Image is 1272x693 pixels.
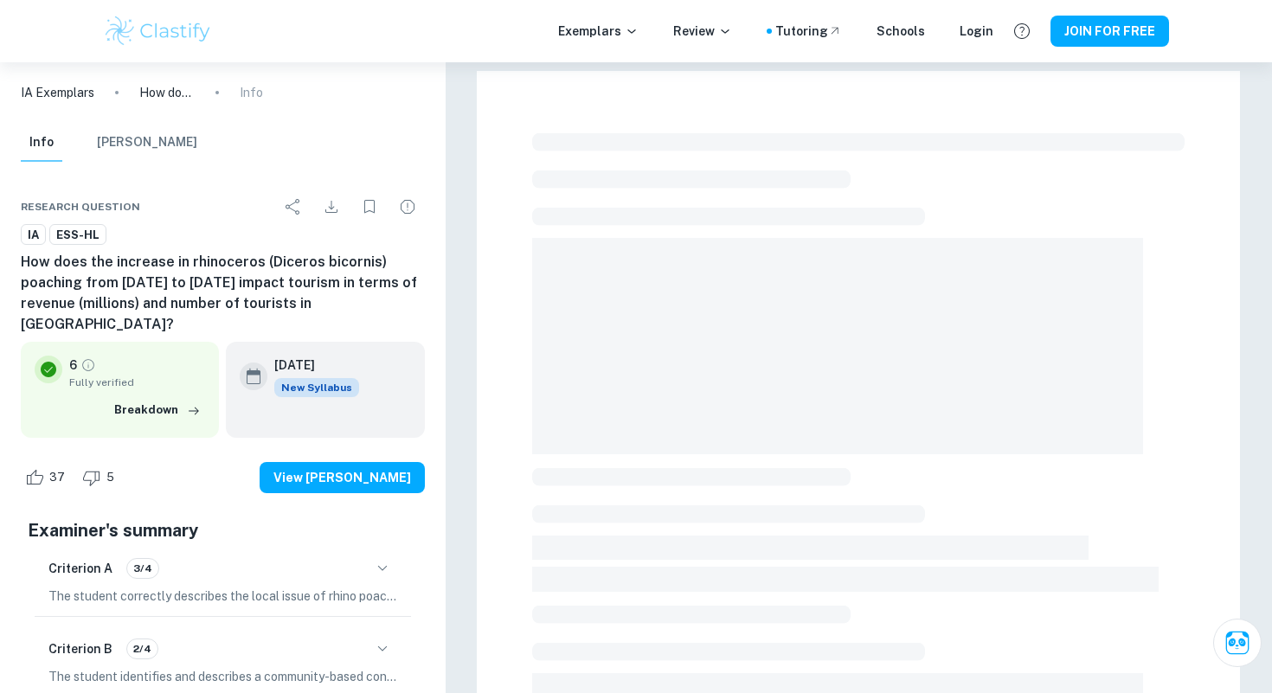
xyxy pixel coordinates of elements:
[48,587,397,606] p: The student correctly describes the local issue of rhino poaching and its significant impact on t...
[97,469,124,486] span: 5
[1007,16,1037,46] button: Help and Feedback
[877,22,925,41] a: Schools
[139,83,195,102] p: How does the increase in rhinoceros (Diceros bicornis) poaching from [DATE] to [DATE] impact tour...
[21,252,425,335] h6: How does the increase in rhinoceros (Diceros bicornis) poaching from [DATE] to [DATE] impact tour...
[110,397,205,423] button: Breakdown
[390,189,425,224] div: Report issue
[48,639,112,658] h6: Criterion B
[558,22,639,41] p: Exemplars
[240,83,263,102] p: Info
[103,14,213,48] img: Clastify logo
[69,375,205,390] span: Fully verified
[314,189,349,224] div: Download
[21,124,62,162] button: Info
[274,378,359,397] span: New Syllabus
[50,227,106,244] span: ESS-HL
[352,189,387,224] div: Bookmark
[276,189,311,224] div: Share
[48,667,397,686] p: The student identifies and describes a community-based conservation strategy aimed at addressing ...
[775,22,842,41] a: Tutoring
[22,227,45,244] span: IA
[21,83,94,102] a: IA Exemplars
[274,378,359,397] div: Starting from the May 2026 session, the ESS IA requirements have changed. We created this exempla...
[960,22,993,41] a: Login
[1213,619,1262,667] button: Ask Clai
[260,462,425,493] button: View [PERSON_NAME]
[673,22,732,41] p: Review
[80,357,96,373] a: Grade fully verified
[127,561,158,576] span: 3/4
[78,464,124,491] div: Dislike
[28,517,418,543] h5: Examiner's summary
[21,199,140,215] span: Research question
[21,464,74,491] div: Like
[40,469,74,486] span: 37
[127,641,157,657] span: 2/4
[21,224,46,246] a: IA
[48,559,112,578] h6: Criterion A
[69,356,77,375] p: 6
[274,356,345,375] h6: [DATE]
[49,224,106,246] a: ESS-HL
[97,124,197,162] button: [PERSON_NAME]
[1050,16,1169,47] button: JOIN FOR FREE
